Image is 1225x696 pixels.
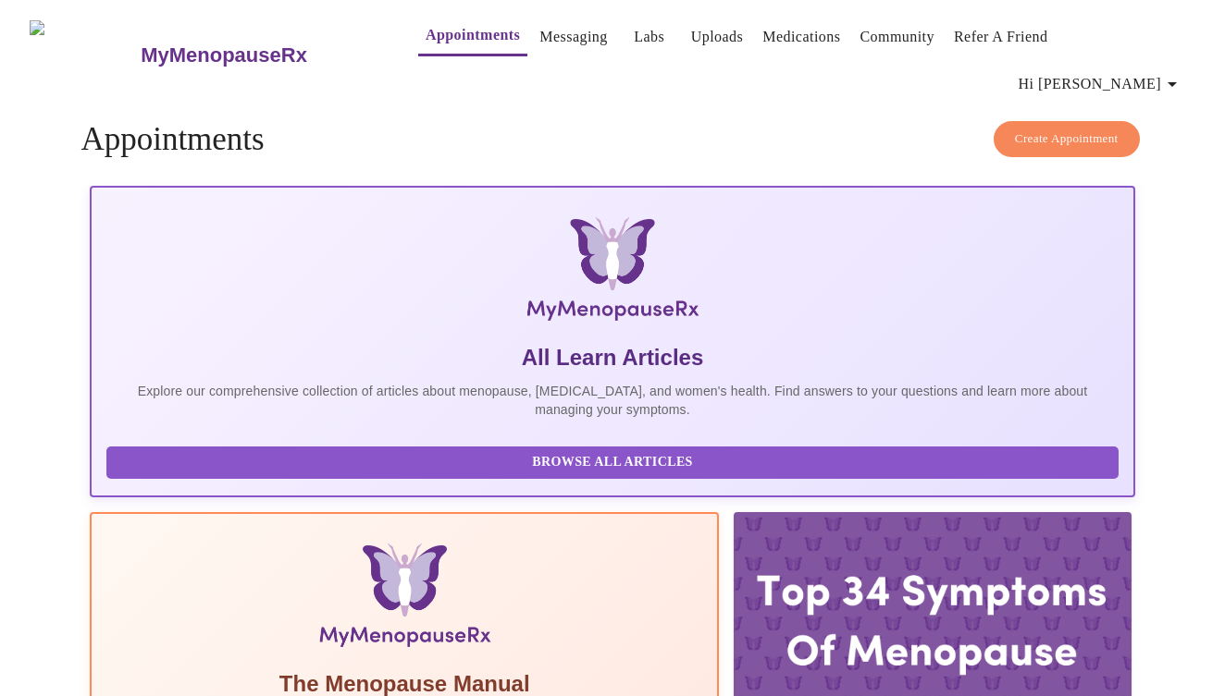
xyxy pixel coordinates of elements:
[755,18,848,55] button: Medications
[106,453,1122,469] a: Browse All Articles
[947,18,1056,55] button: Refer a Friend
[80,121,1144,158] h4: Appointments
[620,18,679,55] button: Labs
[426,22,520,48] a: Appointments
[994,121,1140,157] button: Create Appointment
[532,18,614,55] button: Messaging
[860,24,934,50] a: Community
[1019,71,1183,97] span: Hi [PERSON_NAME]
[202,543,608,654] img: Menopause Manual
[106,343,1118,372] h5: All Learn Articles
[141,43,307,67] h3: MyMenopauseRx
[954,24,1048,50] a: Refer a Friend
[1015,128,1119,150] span: Create Appointment
[30,20,139,90] img: MyMenopauseRx Logo
[762,24,840,50] a: Medications
[684,18,751,55] button: Uploads
[106,446,1118,479] button: Browse All Articles
[852,18,942,55] button: Community
[139,23,381,88] a: MyMenopauseRx
[264,217,961,328] img: MyMenopauseRx Logo
[691,24,744,50] a: Uploads
[106,382,1118,419] p: Explore our comprehensive collection of articles about menopause, [MEDICAL_DATA], and women's hea...
[539,24,607,50] a: Messaging
[1011,66,1191,103] button: Hi [PERSON_NAME]
[125,451,1099,474] span: Browse All Articles
[634,24,664,50] a: Labs
[418,17,527,56] button: Appointments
